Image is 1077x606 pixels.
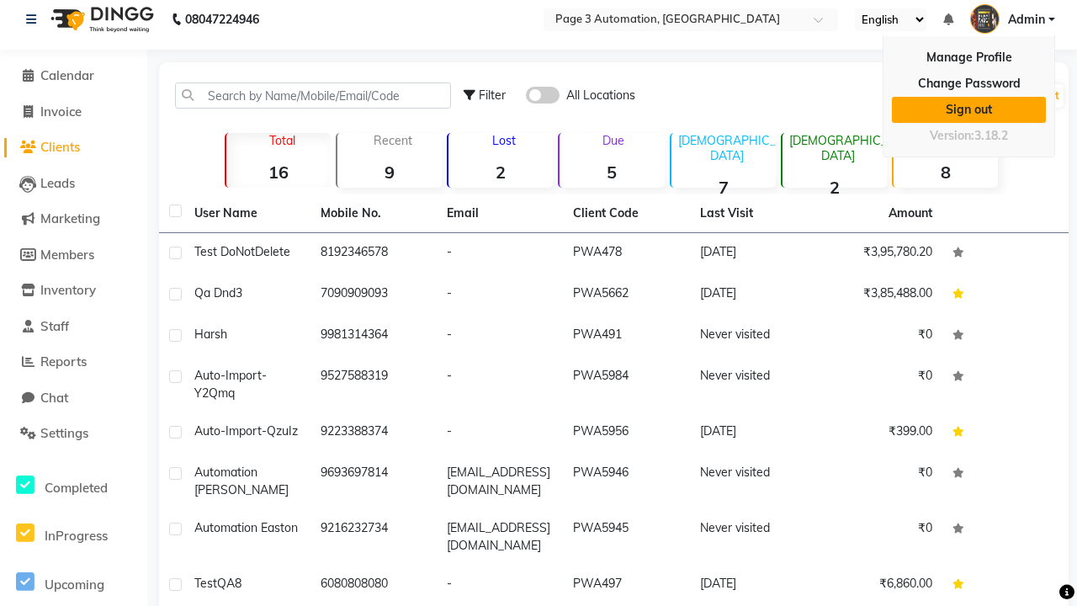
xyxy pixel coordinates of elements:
[437,565,563,606] td: -
[690,316,816,357] td: Never visited
[563,565,689,606] td: PWA497
[816,509,942,565] td: ₹0
[310,412,437,454] td: 9223388374
[690,194,816,233] th: Last Visit
[690,565,816,606] td: [DATE]
[816,316,942,357] td: ₹0
[4,424,143,444] a: Settings
[40,104,82,120] span: Invoice
[194,244,290,259] span: Test DoNotDelete
[4,317,143,337] a: Staff
[783,177,887,198] strong: 2
[566,87,635,104] span: All Locations
[194,327,227,342] span: Harsh
[437,357,563,412] td: -
[310,274,437,316] td: 7090909093
[563,133,664,148] p: Due
[816,357,942,412] td: ₹0
[337,162,442,183] strong: 9
[789,133,887,163] p: [DEMOGRAPHIC_DATA]
[40,67,94,83] span: Calendar
[894,162,998,183] strong: 8
[690,509,816,565] td: Never visited
[4,389,143,408] a: Chat
[437,412,563,454] td: -
[479,88,506,103] span: Filter
[437,454,563,509] td: [EMAIL_ADDRESS][DOMAIN_NAME]
[690,454,816,509] td: Never visited
[816,565,942,606] td: ₹6,860.00
[563,454,689,509] td: PWA5946
[816,454,942,509] td: ₹0
[563,412,689,454] td: PWA5956
[40,139,80,155] span: Clients
[970,4,1000,34] img: Admin
[560,162,664,183] strong: 5
[437,194,563,233] th: Email
[45,528,108,544] span: InProgress
[310,194,437,233] th: Mobile No.
[217,576,241,591] span: QA8
[671,177,776,198] strong: 7
[690,357,816,412] td: Never visited
[194,368,267,401] span: Auto-Import-Y2Qmq
[175,82,451,109] input: Search by Name/Mobile/Email/Code
[816,412,942,454] td: ₹399.00
[40,282,96,298] span: Inventory
[563,274,689,316] td: PWA5662
[226,162,331,183] strong: 16
[194,423,298,439] span: Auto-Import-QzuIz
[4,246,143,265] a: Members
[344,133,442,148] p: Recent
[40,425,88,441] span: Settings
[45,577,104,593] span: Upcoming
[690,233,816,274] td: [DATE]
[563,316,689,357] td: PWA491
[448,162,553,183] strong: 2
[40,390,68,406] span: Chat
[194,465,289,497] span: Automation [PERSON_NAME]
[563,509,689,565] td: PWA5945
[194,576,217,591] span: Test
[878,194,942,232] th: Amount
[690,274,816,316] td: [DATE]
[40,353,87,369] span: Reports
[892,124,1046,148] div: Version:3.18.2
[194,520,298,535] span: Automation Easton
[310,509,437,565] td: 9216232734
[4,138,143,157] a: Clients
[310,316,437,357] td: 9981314364
[816,233,942,274] td: ₹3,95,780.20
[4,174,143,194] a: Leads
[40,210,100,226] span: Marketing
[678,133,776,163] p: [DEMOGRAPHIC_DATA]
[45,480,108,496] span: Completed
[310,357,437,412] td: 9527588319
[310,454,437,509] td: 9693697814
[310,233,437,274] td: 8192346578
[892,71,1046,97] a: Change Password
[563,233,689,274] td: PWA478
[816,274,942,316] td: ₹3,85,488.00
[4,353,143,372] a: Reports
[563,194,689,233] th: Client Code
[4,281,143,300] a: Inventory
[4,66,143,86] a: Calendar
[892,45,1046,71] a: Manage Profile
[892,97,1046,123] a: Sign out
[437,233,563,274] td: -
[437,316,563,357] td: -
[310,565,437,606] td: 6080808080
[437,509,563,565] td: [EMAIL_ADDRESS][DOMAIN_NAME]
[40,247,94,263] span: Members
[40,175,75,191] span: Leads
[184,194,310,233] th: User Name
[455,133,553,148] p: Lost
[233,133,331,148] p: Total
[563,357,689,412] td: PWA5984
[1008,11,1045,29] span: Admin
[4,103,143,122] a: Invoice
[194,285,242,300] span: Qa Dnd3
[690,412,816,454] td: [DATE]
[40,318,69,334] span: Staff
